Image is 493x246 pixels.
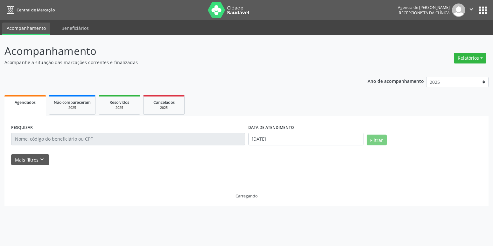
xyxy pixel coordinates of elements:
button: apps [477,5,489,16]
a: Central de Marcação [4,5,55,15]
span: Central de Marcação [17,7,55,13]
div: Agencia de [PERSON_NAME] [398,5,450,10]
button: Mais filtroskeyboard_arrow_down [11,154,49,165]
div: 2025 [103,105,135,110]
div: 2025 [54,105,91,110]
i:  [468,6,475,13]
div: Carregando [236,193,257,199]
i: keyboard_arrow_down [39,156,46,163]
img: img [452,3,465,17]
p: Acompanhe a situação das marcações correntes e finalizadas [4,59,343,66]
input: Selecione um intervalo [248,133,363,145]
span: Não compareceram [54,100,91,105]
span: Agendados [15,100,36,105]
p: Ano de acompanhamento [368,77,424,85]
p: Acompanhamento [4,43,343,59]
label: DATA DE ATENDIMENTO [248,123,294,133]
a: Beneficiários [57,23,93,34]
span: Recepcionista da clínica [399,10,450,16]
input: Nome, código do beneficiário ou CPF [11,133,245,145]
span: Resolvidos [109,100,129,105]
div: 2025 [148,105,180,110]
a: Acompanhamento [2,23,50,35]
span: Cancelados [153,100,175,105]
button: Filtrar [367,135,387,145]
button:  [465,3,477,17]
button: Relatórios [454,53,486,63]
label: PESQUISAR [11,123,33,133]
